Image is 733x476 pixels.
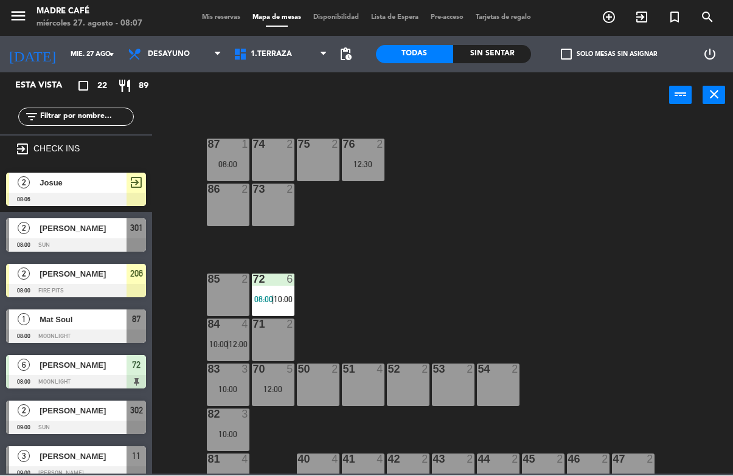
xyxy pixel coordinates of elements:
[208,274,209,285] div: 85
[253,319,254,330] div: 71
[207,430,249,439] div: 10:00
[130,267,143,281] span: 206
[332,454,339,465] div: 4
[229,340,248,350] span: 12:00
[647,454,654,465] div: 2
[132,358,141,373] span: 72
[129,176,144,190] span: exit_to_app
[707,88,721,102] i: close
[512,454,519,465] div: 2
[703,86,725,105] button: close
[422,454,429,465] div: 2
[209,340,228,350] span: 10:00
[425,15,470,21] span: Pre-acceso
[602,454,609,465] div: 2
[287,274,294,285] div: 6
[208,364,209,375] div: 83
[343,364,344,375] div: 51
[669,86,692,105] button: power_input
[377,454,384,465] div: 4
[557,454,564,465] div: 2
[287,139,294,150] div: 2
[433,454,434,465] div: 43
[376,46,454,64] div: Todas
[241,364,249,375] div: 3
[251,50,292,59] span: 1.Terraza
[39,111,133,124] input: Filtrar por nombre...
[36,18,142,30] div: miércoles 27. agosto - 08:07
[15,142,30,157] i: exit_to_app
[196,15,246,21] span: Mis reservas
[343,139,344,150] div: 76
[343,454,344,465] div: 41
[33,144,80,154] label: CHECK INS
[287,184,294,195] div: 2
[470,15,537,21] span: Tarjetas de regalo
[241,319,249,330] div: 4
[634,10,649,25] i: exit_to_app
[568,454,569,465] div: 46
[338,47,353,62] span: pending_actions
[592,7,625,28] span: RESERVAR MESA
[658,7,691,28] span: Reserva especial
[252,385,294,394] div: 12:00
[253,184,254,195] div: 73
[208,409,209,420] div: 82
[388,364,389,375] div: 52
[227,340,229,350] span: |
[561,49,657,60] label: Solo mesas sin asignar
[307,15,365,21] span: Disponibilidad
[453,46,531,64] div: Sin sentar
[377,139,384,150] div: 2
[433,364,434,375] div: 53
[422,364,429,375] div: 2
[9,7,27,26] i: menu
[342,160,384,169] div: 12:30
[40,177,127,190] span: Josue
[207,385,249,394] div: 10:00
[467,364,474,375] div: 2
[667,10,682,25] i: turned_in_not
[365,15,425,21] span: Lista de Espera
[40,314,127,326] span: Mat Soul
[18,450,30,463] span: 3
[673,88,688,102] i: power_input
[478,364,479,375] div: 54
[253,364,254,375] div: 70
[254,295,273,305] span: 08:00
[130,404,143,418] span: 302
[40,222,127,235] span: [PERSON_NAME]
[246,15,307,21] span: Mapa de mesas
[274,295,293,305] span: 10:00
[18,268,30,280] span: 2
[241,454,249,465] div: 4
[703,47,717,62] i: power_settings_new
[40,450,127,463] span: [PERSON_NAME]
[478,454,479,465] div: 44
[6,79,88,94] div: Esta vista
[207,160,249,169] div: 08:00
[40,268,127,281] span: [PERSON_NAME]
[24,110,39,125] i: filter_list
[287,319,294,330] div: 2
[691,7,724,28] span: BUSCAR
[241,139,249,150] div: 1
[241,274,249,285] div: 2
[208,139,209,150] div: 87
[613,454,614,465] div: 47
[139,80,148,94] span: 89
[208,184,209,195] div: 86
[117,79,132,94] i: restaurant
[18,405,30,417] span: 2
[298,454,299,465] div: 40
[241,409,249,420] div: 3
[298,364,299,375] div: 50
[18,359,30,371] span: 6
[208,454,209,465] div: 81
[625,7,658,28] span: WALK IN
[130,221,143,236] span: 301
[388,454,389,465] div: 42
[76,79,91,94] i: crop_square
[208,319,209,330] div: 84
[253,139,254,150] div: 74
